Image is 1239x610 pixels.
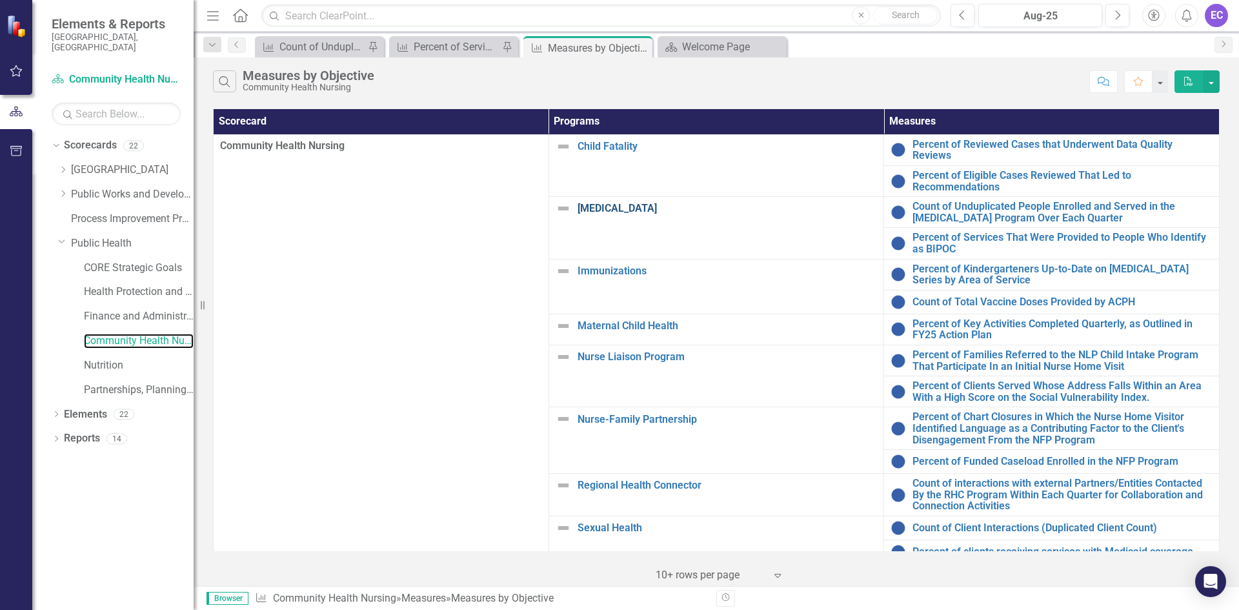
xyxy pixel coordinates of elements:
[578,414,878,425] a: Nurse-Family Partnership
[912,170,1213,192] a: Percent of Eligible Cases Reviewed That Led to Recommendations
[891,384,906,400] img: Baselining
[578,480,878,491] a: Regional Health Connector
[912,349,1213,372] a: Percent of Families Referred to the NLP Child Intake Program That Participate In an Initial Nurse...
[891,321,906,337] img: Baselining
[123,140,144,151] div: 22
[578,141,878,152] a: Child Fatality
[873,6,938,25] button: Search
[1205,4,1228,27] button: EC
[578,522,878,534] a: Sexual Health
[220,139,345,152] span: Community Health Nursing
[71,212,194,227] a: Process Improvement Program
[578,203,878,214] a: [MEDICAL_DATA]
[243,83,374,92] div: Community Health Nursing
[84,334,194,349] a: Community Health Nursing
[71,163,194,178] a: [GEOGRAPHIC_DATA]
[84,309,194,324] a: Finance and Administration
[548,40,649,56] div: Measures by Objective
[273,592,396,604] a: Community Health Nursing
[912,263,1213,286] a: Percent of Kindergarteners Up-to-Date on [MEDICAL_DATA] Series by Area of Service
[206,592,248,605] span: Browser
[64,431,100,446] a: Reports
[401,592,446,604] a: Measures
[52,32,181,53] small: [GEOGRAPHIC_DATA], [GEOGRAPHIC_DATA]
[243,68,374,83] div: Measures by Objective
[71,236,194,251] a: Public Health
[84,383,194,398] a: Partnerships, Planning, and Community Health Promotions
[114,409,134,420] div: 22
[451,592,554,604] div: Measures by Objective
[912,139,1213,161] a: Percent of Reviewed Cases that Underwent Data Quality Reviews
[52,72,181,87] a: Community Health Nursing
[556,478,571,493] img: Not Defined
[912,522,1213,534] a: Count of Client Interactions (Duplicated Client Count)
[891,353,906,369] img: Baselining
[106,433,127,444] div: 14
[891,454,906,469] img: Baselining
[84,285,194,300] a: Health Protection and Response
[891,174,906,189] img: Baselining
[52,103,181,125] input: Search Below...
[912,456,1213,467] a: Percent of Funded Caseload Enrolled in the NFP Program
[891,142,906,158] img: Baselining
[891,267,906,282] img: Baselining
[255,591,707,606] div: » »
[556,201,571,216] img: Not Defined
[912,546,1213,558] a: Percent of clients receiving services with Medicaid coverage
[556,411,571,427] img: Not Defined
[1195,566,1226,597] div: Open Intercom Messenger
[392,39,499,55] a: Percent of Services That Were Provided to People Who Identify as BIPOC
[912,232,1213,254] a: Percent of Services That Were Provided to People Who Identify as BIPOC
[891,236,906,251] img: Baselining
[84,261,194,276] a: CORE Strategic Goals
[64,138,117,153] a: Scorecards
[912,318,1213,341] a: Percent of Key Activities Completed Quarterly, as Outlined in FY25 Action Plan
[912,296,1213,308] a: Count of Total Vaccine Doses Provided by ACPH
[556,263,571,279] img: Not Defined
[578,265,878,277] a: Immunizations
[983,8,1098,24] div: Aug-25
[261,5,941,27] input: Search ClearPoint...
[891,421,906,436] img: Baselining
[891,487,906,503] img: Baselining
[891,520,906,536] img: Baselining
[258,39,365,55] a: Count of Unduplicated People Enrolled and Served in the [MEDICAL_DATA] Program Over Each Quarter
[556,349,571,365] img: Not Defined
[52,16,181,32] span: Elements & Reports
[891,544,906,560] img: Baselining
[892,10,920,20] span: Search
[556,139,571,154] img: Not Defined
[912,380,1213,403] a: Percent of Clients Served Whose Address Falls Within an Area With a High Score on the Social Vuln...
[64,407,107,422] a: Elements
[661,39,783,55] a: Welcome Page
[682,39,783,55] div: Welcome Page
[84,358,194,373] a: Nutrition
[556,318,571,334] img: Not Defined
[912,201,1213,223] a: Count of Unduplicated People Enrolled and Served in the [MEDICAL_DATA] Program Over Each Quarter
[891,294,906,310] img: Baselining
[912,411,1213,445] a: Percent of Chart Closures in Which the Nurse Home Visitor Identified Language as a Contributing F...
[578,320,878,332] a: Maternal Child Health
[279,39,365,55] div: Count of Unduplicated People Enrolled and Served in the [MEDICAL_DATA] Program Over Each Quarter
[71,187,194,202] a: Public Works and Development
[556,520,571,536] img: Not Defined
[978,4,1102,27] button: Aug-25
[891,205,906,220] img: Baselining
[912,478,1213,512] a: Count of interactions with external Partners/Entities Contacted By the RHC Program Within Each Qu...
[578,351,878,363] a: Nurse Liaison Program
[414,39,499,55] div: Percent of Services That Were Provided to People Who Identify as BIPOC
[6,15,29,37] img: ClearPoint Strategy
